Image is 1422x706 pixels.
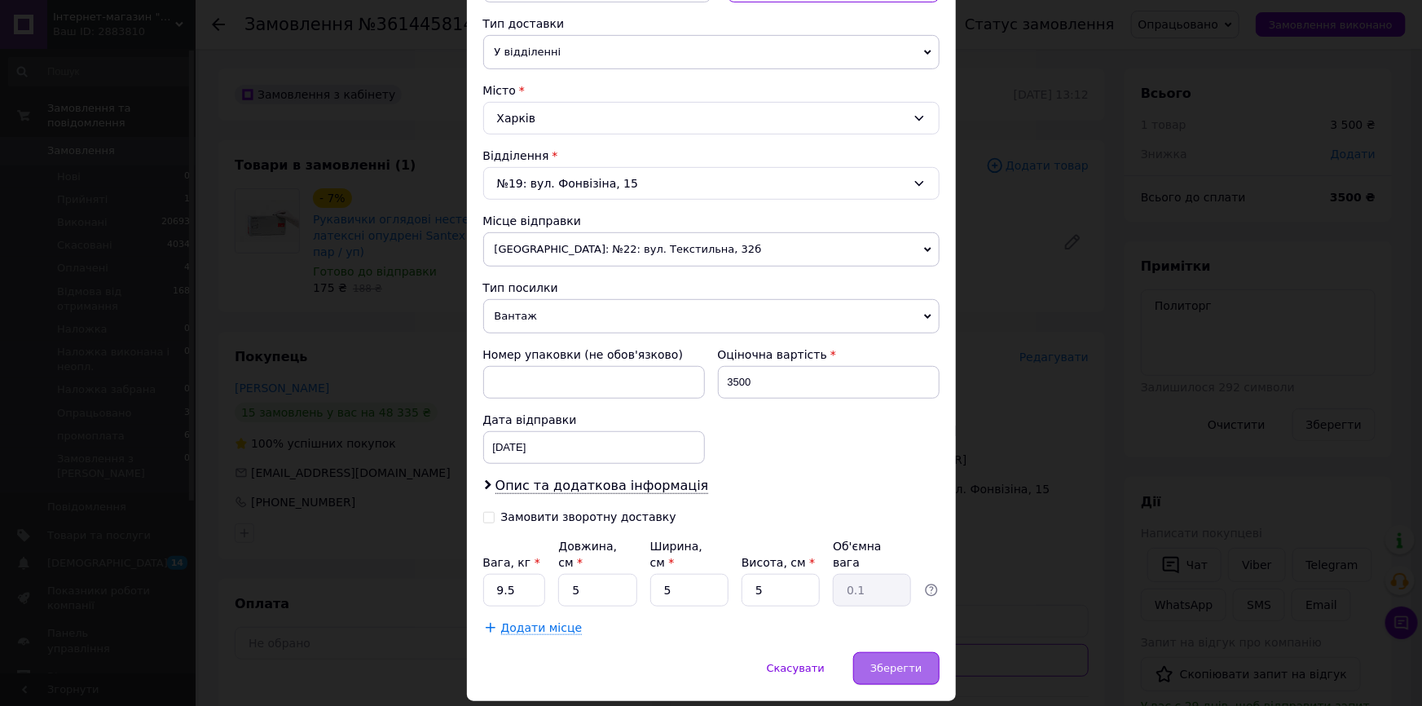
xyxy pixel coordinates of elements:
span: [GEOGRAPHIC_DATA]: №22: вул. Текстильна, 32б [483,232,940,267]
div: Відділення [483,148,940,164]
div: Замовити зворотну доставку [501,510,676,524]
span: Скасувати [767,662,825,674]
label: Висота, см [742,556,815,569]
div: Оціночна вартість [718,346,940,363]
span: Тип доставки [483,17,565,30]
label: Ширина, см [650,540,702,569]
label: Довжина, см [558,540,617,569]
div: Харків [483,102,940,135]
div: Місто [483,82,940,99]
label: Вага, кг [483,556,540,569]
span: Тип посилки [483,281,558,294]
span: Місце відправки [483,214,582,227]
span: Додати місце [501,621,583,635]
div: №19: вул. Фонвізіна, 15 [483,167,940,200]
span: Зберегти [870,662,922,674]
span: У відділенні [483,35,940,69]
span: Вантаж [483,299,940,333]
div: Об'ємна вага [833,538,911,571]
div: Номер упаковки (не обов'язково) [483,346,705,363]
div: Дата відправки [483,412,705,428]
span: Опис та додаткова інформація [495,478,709,494]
